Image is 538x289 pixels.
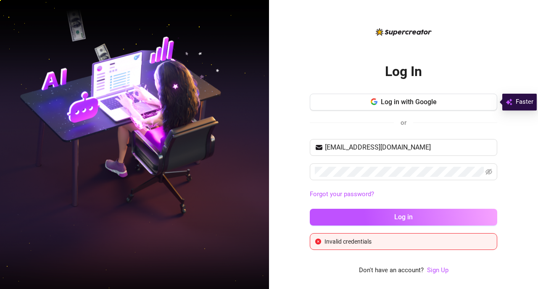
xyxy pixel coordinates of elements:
span: eye-invisible [485,168,492,175]
span: close-circle [315,239,321,244]
a: Sign Up [427,266,448,274]
span: Log in [394,213,413,221]
h2: Log In [385,63,422,80]
span: or [401,119,406,126]
button: Log in [310,209,497,226]
input: Your email [325,142,492,152]
a: Sign Up [427,265,448,276]
a: Forgot your password? [310,190,374,198]
span: Log in with Google [381,98,437,106]
span: Don't have an account? [359,265,424,276]
a: Forgot your password? [310,189,497,200]
button: Log in with Google [310,94,497,110]
div: Invalid credentials [324,237,492,246]
img: logo-BBDzfeDw.svg [376,28,432,36]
